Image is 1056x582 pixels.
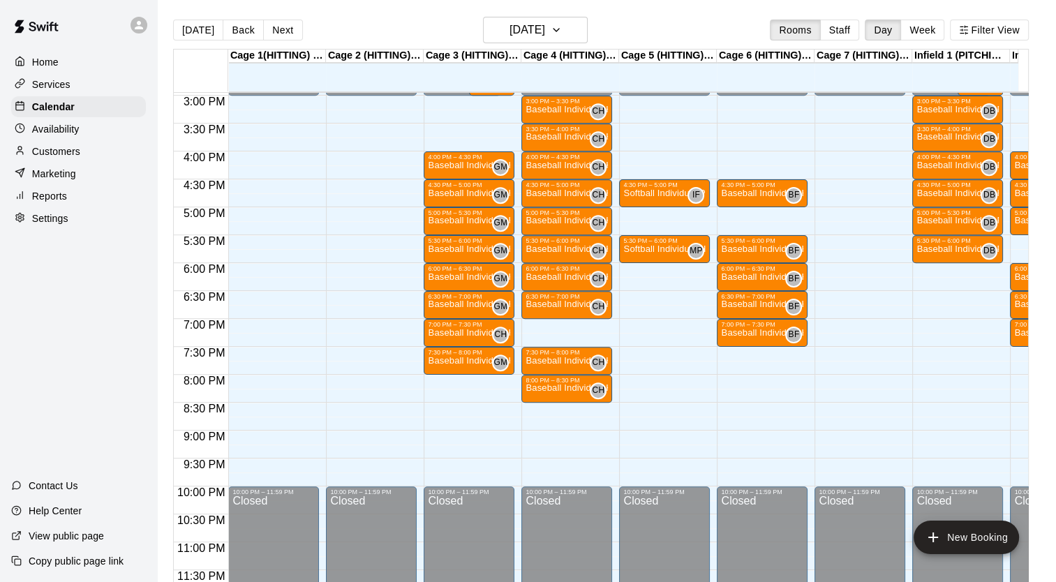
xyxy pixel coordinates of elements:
div: 7:00 PM – 7:30 PM: Baseball Individual HITTING - 30 minutes [717,319,808,347]
span: GM [493,188,507,202]
div: 4:30 PM – 5:00 PM: Baseball Individual HITTING - 30 minutes [912,179,1003,207]
div: 4:30 PM – 5:00 PM: Baseball Individual HITTING - 30 minutes [717,179,808,207]
a: Availability [11,119,146,140]
div: Gama Martinez [492,187,509,204]
div: Cage 2 (HITTING)- Hit Trax - TBK [326,50,424,63]
button: [DATE] [483,17,588,43]
span: 7:00 PM [180,319,229,331]
div: 5:00 PM – 5:30 PM: Baseball Individual PITCHING - 30 minutes [912,207,1003,235]
div: Maddie Powers [687,243,704,260]
span: 5:00 PM [180,207,229,219]
div: 7:30 PM – 8:00 PM [526,349,608,356]
div: Gama Martinez [492,215,509,232]
div: 5:30 PM – 6:00 PM: Baseball Individual PITCHING - 30 minutes [912,235,1003,263]
div: 7:30 PM – 8:00 PM: Baseball Individual HITTING - 30 minutes [424,347,514,375]
span: CH [592,216,604,230]
div: Cory Harris [590,299,607,315]
div: 4:30 PM – 5:00 PM: Softball Individual PITCHING - 30 minutes [619,179,710,207]
div: 7:30 PM – 8:00 PM [428,349,510,356]
span: Cory Harris [595,355,607,371]
span: Bradlee Fuhrhop [791,299,802,315]
div: 3:30 PM – 4:00 PM [526,126,608,133]
span: CH [592,188,604,202]
div: 5:30 PM – 6:00 PM [721,237,803,244]
div: 10:00 PM – 11:59 PM [819,488,901,495]
button: Rooms [770,20,820,40]
a: Reports [11,186,146,207]
div: 4:00 PM – 4:30 PM: Baseball Individual HITTING - 30 minutes [424,151,514,179]
span: CH [592,356,604,370]
span: CH [592,105,604,119]
button: Filter View [950,20,1028,40]
div: 6:00 PM – 6:30 PM [428,265,510,272]
div: 5:00 PM – 5:30 PM: Baseball Individual HITTING - 30 minutes [521,207,612,235]
div: 6:30 PM – 7:00 PM [721,293,803,300]
span: MP [690,244,703,258]
div: 4:00 PM – 4:30 PM [916,154,999,161]
span: Cory Harris [595,215,607,232]
div: Bradlee Fuhrhop [785,271,802,288]
div: 6:30 PM – 7:00 PM: Baseball Individual HITTING - 30 minutes [424,291,514,319]
span: 4:30 PM [180,179,229,191]
div: 4:00 PM – 4:30 PM [428,154,510,161]
div: Gama Martinez [492,159,509,176]
div: Dakota Bacus [981,243,997,260]
span: 7:30 PM [180,347,229,359]
span: 11:00 PM [174,542,228,554]
div: Cory Harris [590,355,607,371]
div: Cage 4 (HITTING) - TBK [521,50,619,63]
div: Cage 5 (HITTING) - TBK [619,50,717,63]
div: Dakota Bacus [981,131,997,148]
div: 3:30 PM – 4:00 PM: Baseball Individual HITTING - 30 minutes [521,124,612,151]
div: Ian Fink [687,187,704,204]
div: 4:30 PM – 5:00 PM [428,181,510,188]
span: DB [983,133,995,147]
span: Gama Martinez [498,299,509,315]
div: 10:00 PM – 11:59 PM [526,488,608,495]
div: Cory Harris [590,131,607,148]
div: Bradlee Fuhrhop [785,327,802,343]
span: BF [788,244,799,258]
div: 6:00 PM – 6:30 PM: Baseball Individual HITTING - 30 minutes [521,263,612,291]
div: 10:00 PM – 11:59 PM [721,488,803,495]
span: GM [493,300,507,314]
div: 6:00 PM – 6:30 PM: Baseball Individual HITTING - 30 minutes [717,263,808,291]
div: 5:30 PM – 6:00 PM: Baseball Individual HITTING - 30 minutes [521,235,612,263]
span: Gama Martinez [498,159,509,176]
button: Day [865,20,901,40]
span: CH [592,272,604,286]
span: GM [493,272,507,286]
span: CH [592,384,604,398]
div: Cory Harris [492,327,509,343]
span: Cory Harris [595,187,607,204]
span: 3:00 PM [180,96,229,107]
a: Customers [11,141,146,162]
span: 4:00 PM [180,151,229,163]
a: Settings [11,208,146,229]
div: Calendar [11,96,146,117]
span: Dakota Bacus [986,187,997,204]
span: DB [983,216,995,230]
div: Bradlee Fuhrhop [785,243,802,260]
button: Next [263,20,302,40]
span: CH [494,328,507,342]
div: 8:00 PM – 8:30 PM [526,377,608,384]
div: Cage 1(HITTING) - Hit Trax - TBK [228,50,326,63]
div: 5:30 PM – 6:00 PM [428,237,510,244]
div: Cory Harris [590,103,607,120]
p: Reports [32,189,67,203]
div: Dakota Bacus [981,187,997,204]
span: Gama Martinez [498,215,509,232]
span: CH [592,161,604,174]
div: 6:00 PM – 6:30 PM [721,265,803,272]
span: DB [983,244,995,258]
span: Cory Harris [595,382,607,399]
span: Gama Martinez [498,271,509,288]
div: Cory Harris [590,271,607,288]
div: 3:00 PM – 3:30 PM: Baseball Individual PITCHING - 30 minutes [912,96,1003,124]
div: 5:30 PM – 6:00 PM [916,237,999,244]
div: 5:30 PM – 6:00 PM: Softball Individual HITTING - 30 minutes [619,235,710,263]
a: Home [11,52,146,73]
p: Marketing [32,167,76,181]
